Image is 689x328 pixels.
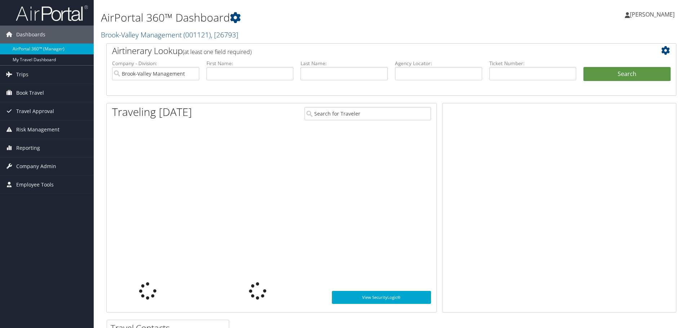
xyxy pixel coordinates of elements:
[183,30,211,40] span: ( 001121 )
[206,60,294,67] label: First Name:
[16,26,45,44] span: Dashboards
[112,104,192,120] h1: Traveling [DATE]
[332,291,431,304] a: View SecurityLogic®
[395,60,482,67] label: Agency Locator:
[305,107,431,120] input: Search for Traveler
[112,45,623,57] h2: Airtinerary Lookup
[625,4,682,25] a: [PERSON_NAME]
[16,84,44,102] span: Book Travel
[101,10,488,25] h1: AirPortal 360™ Dashboard
[16,102,54,120] span: Travel Approval
[301,60,388,67] label: Last Name:
[16,157,56,175] span: Company Admin
[489,60,577,67] label: Ticket Number:
[183,48,252,56] span: (at least one field required)
[101,30,238,40] a: Brook-Valley Management
[16,176,54,194] span: Employee Tools
[583,67,671,81] button: Search
[16,139,40,157] span: Reporting
[112,60,199,67] label: Company - Division:
[630,10,675,18] span: [PERSON_NAME]
[16,5,88,22] img: airportal-logo.png
[211,30,238,40] span: , [ 26793 ]
[16,66,28,84] span: Trips
[16,121,59,139] span: Risk Management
